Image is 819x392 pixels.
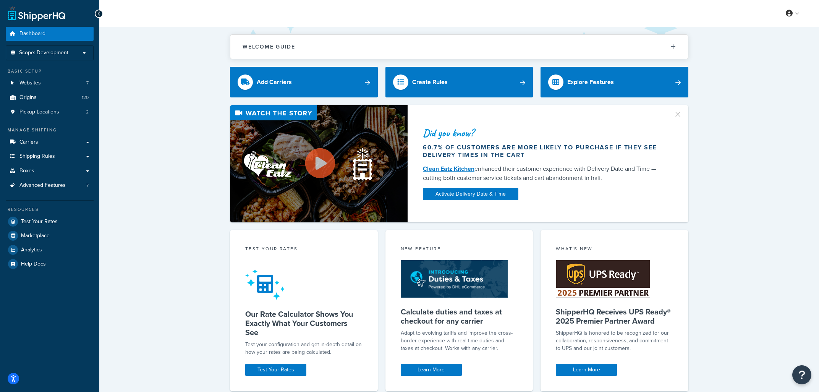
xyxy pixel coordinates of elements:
span: Carriers [19,139,38,146]
a: Explore Features [541,67,688,97]
li: Websites [6,76,94,90]
li: Pickup Locations [6,105,94,119]
span: Pickup Locations [19,109,59,115]
div: Create Rules [412,77,448,87]
span: Boxes [19,168,34,174]
div: enhanced their customer experience with Delivery Date and Time — cutting both customer service ti... [423,164,664,183]
span: Websites [19,80,41,86]
span: Dashboard [19,31,45,37]
a: Test Your Rates [6,215,94,228]
span: Scope: Development [19,50,68,56]
a: Marketplace [6,229,94,243]
div: What's New [556,245,673,254]
button: Welcome Guide [230,35,688,59]
li: Advanced Features [6,178,94,193]
span: Analytics [21,247,42,253]
h5: ShipperHQ Receives UPS Ready® 2025 Premier Partner Award [556,307,673,326]
div: Basic Setup [6,68,94,75]
div: 60.7% of customers are more likely to purchase if they see delivery times in the cart [423,144,664,159]
div: New Feature [401,245,518,254]
span: Test Your Rates [21,219,58,225]
a: Websites7 [6,76,94,90]
a: Activate Delivery Date & Time [423,188,518,200]
a: Pickup Locations2 [6,105,94,119]
a: Advanced Features7 [6,178,94,193]
a: Clean Eatz Kitchen [423,164,474,173]
div: Resources [6,206,94,213]
h2: Welcome Guide [243,44,295,50]
a: Origins120 [6,91,94,105]
h5: Calculate duties and taxes at checkout for any carrier [401,307,518,326]
span: 7 [86,182,89,189]
div: Explore Features [567,77,614,87]
span: Help Docs [21,261,46,267]
span: 7 [86,80,89,86]
a: Test Your Rates [245,364,306,376]
div: Did you know? [423,128,664,138]
span: 120 [82,94,89,101]
div: Add Carriers [257,77,292,87]
a: Learn More [401,364,462,376]
a: Help Docs [6,257,94,271]
a: Analytics [6,243,94,257]
span: Shipping Rules [19,153,55,160]
span: Advanced Features [19,182,66,189]
a: Dashboard [6,27,94,41]
h5: Our Rate Calculator Shows You Exactly What Your Customers See [245,309,363,337]
button: Open Resource Center [792,365,811,384]
a: Carriers [6,135,94,149]
div: Test your rates [245,245,363,254]
span: Marketplace [21,233,50,239]
span: Origins [19,94,37,101]
a: Add Carriers [230,67,378,97]
span: 2 [86,109,89,115]
div: Manage Shipping [6,127,94,133]
a: Boxes [6,164,94,178]
div: Test your configuration and get in-depth detail on how your rates are being calculated. [245,341,363,356]
a: Create Rules [385,67,533,97]
a: Learn More [556,364,617,376]
p: ShipperHQ is honored to be recognized for our collaboration, responsiveness, and commitment to UP... [556,329,673,352]
li: Origins [6,91,94,105]
a: Shipping Rules [6,149,94,164]
p: Adapt to evolving tariffs and improve the cross-border experience with real-time duties and taxes... [401,329,518,352]
img: Video thumbnail [230,105,408,222]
